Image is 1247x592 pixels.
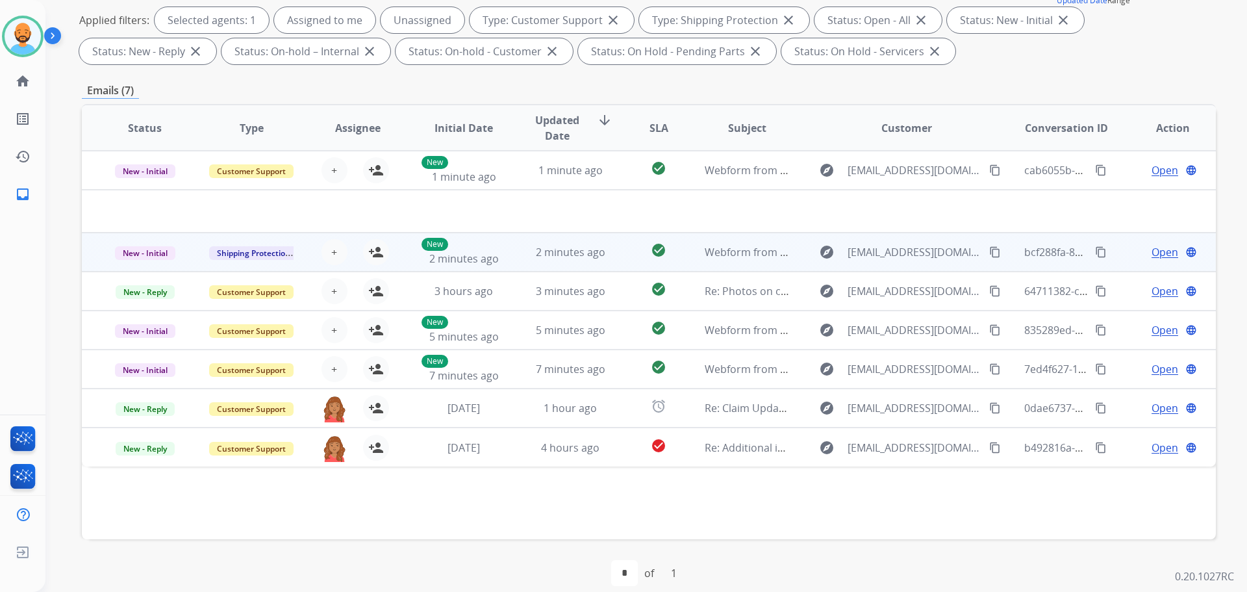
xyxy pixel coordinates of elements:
[116,285,175,299] span: New - Reply
[705,284,1168,298] span: Re: Photos on claims wouldn’t upload here are my photos for 2 tires damaged by road hazards
[819,244,835,260] mat-icon: explore
[819,322,835,338] mat-icon: explore
[1024,245,1220,259] span: bcf288fa-85b9-43ba-897e-04e26c03827d
[1152,400,1178,416] span: Open
[544,401,597,415] span: 1 hour ago
[947,7,1084,33] div: Status: New - Initial
[1025,120,1108,136] span: Conversation ID
[470,7,634,33] div: Type: Customer Support
[209,324,294,338] span: Customer Support
[536,245,605,259] span: 2 minutes ago
[396,38,573,64] div: Status: On-hold - Customer
[209,246,298,260] span: Shipping Protection
[705,362,999,376] span: Webform from [EMAIL_ADDRESS][DOMAIN_NAME] on [DATE]
[1095,442,1107,454] mat-icon: content_copy
[429,251,499,266] span: 2 minutes ago
[1095,363,1107,375] mat-icon: content_copy
[432,170,496,184] span: 1 minute ago
[1095,246,1107,258] mat-icon: content_copy
[321,157,347,183] button: +
[651,161,666,176] mat-icon: check_circle
[1152,361,1178,377] span: Open
[422,316,448,329] p: New
[848,244,981,260] span: [EMAIL_ADDRESS][DOMAIN_NAME]
[368,322,384,338] mat-icon: person_add
[819,283,835,299] mat-icon: explore
[705,245,999,259] span: Webform from [EMAIL_ADDRESS][DOMAIN_NAME] on [DATE]
[116,402,175,416] span: New - Reply
[781,38,955,64] div: Status: On Hold - Servicers
[115,324,175,338] span: New - Initial
[989,402,1001,414] mat-icon: content_copy
[848,162,981,178] span: [EMAIL_ADDRESS][DOMAIN_NAME]
[544,44,560,59] mat-icon: close
[1024,323,1221,337] span: 835289ed-a1b2-42fe-bd59-7a0e8f86ac07
[128,120,162,136] span: Status
[1055,12,1071,28] mat-icon: close
[541,441,599,455] span: 4 hours ago
[209,402,294,416] span: Customer Support
[15,187,31,202] mat-icon: inbox
[5,18,41,55] img: avatar
[1185,442,1197,454] mat-icon: language
[1095,402,1107,414] mat-icon: content_copy
[209,442,294,456] span: Customer Support
[381,7,464,33] div: Unassigned
[705,441,833,455] span: Re: Additional information
[728,120,766,136] span: Subject
[848,440,981,456] span: [EMAIL_ADDRESS][DOMAIN_NAME]
[748,44,763,59] mat-icon: close
[848,400,981,416] span: [EMAIL_ADDRESS][DOMAIN_NAME]
[848,283,981,299] span: [EMAIL_ADDRESS][DOMAIN_NAME]
[368,361,384,377] mat-icon: person_add
[538,163,603,177] span: 1 minute ago
[927,44,942,59] mat-icon: close
[705,163,999,177] span: Webform from [EMAIL_ADDRESS][DOMAIN_NAME] on [DATE]
[651,398,666,414] mat-icon: alarm
[1185,363,1197,375] mat-icon: language
[368,283,384,299] mat-icon: person_add
[644,565,654,581] div: of
[188,44,203,59] mat-icon: close
[368,440,384,456] mat-icon: person_add
[536,284,605,298] span: 3 minutes ago
[848,322,981,338] span: [EMAIL_ADDRESS][DOMAIN_NAME]
[1152,162,1178,178] span: Open
[331,322,337,338] span: +
[651,242,666,258] mat-icon: check_circle
[15,111,31,127] mat-icon: list_alt
[1185,164,1197,176] mat-icon: language
[1152,283,1178,299] span: Open
[814,7,942,33] div: Status: Open - All
[1152,244,1178,260] span: Open
[435,120,493,136] span: Initial Date
[331,283,337,299] span: +
[651,438,666,454] mat-icon: check_circle
[1152,322,1178,338] span: Open
[1024,163,1227,177] span: cab6055b-2530-41b5-aeb5-d19052446504
[155,7,269,33] div: Selected agents: 1
[1185,402,1197,414] mat-icon: language
[1024,284,1215,298] span: 64711382-c35f-4c89-97fc-932ac6b0455f
[705,323,999,337] span: Webform from [EMAIL_ADDRESS][DOMAIN_NAME] on [DATE]
[913,12,929,28] mat-icon: close
[881,120,932,136] span: Customer
[705,401,912,415] span: Re: Claim Update: Parts ordered for repair
[1175,569,1234,584] p: 0.20.1027RC
[661,560,687,586] div: 1
[321,239,347,265] button: +
[115,363,175,377] span: New - Initial
[362,44,377,59] mat-icon: close
[1095,324,1107,336] mat-icon: content_copy
[578,38,776,64] div: Status: On Hold - Pending Parts
[321,356,347,382] button: +
[209,164,294,178] span: Customer Support
[274,7,375,33] div: Assigned to me
[651,359,666,375] mat-icon: check_circle
[79,12,149,28] p: Applied filters:
[989,164,1001,176] mat-icon: content_copy
[15,73,31,89] mat-icon: home
[429,329,499,344] span: 5 minutes ago
[1152,440,1178,456] span: Open
[1185,246,1197,258] mat-icon: language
